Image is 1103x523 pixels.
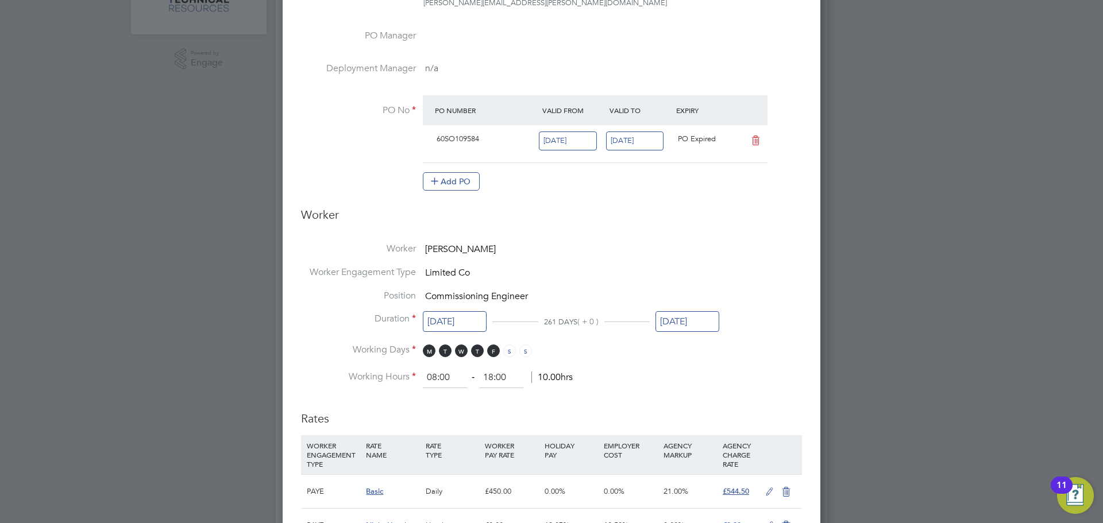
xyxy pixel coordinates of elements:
span: S [503,344,516,357]
input: 17:00 [479,367,523,388]
div: Expiry [673,100,741,121]
div: AGENCY MARKUP [661,435,720,465]
span: T [439,344,452,357]
div: WORKER ENGAGEMENT TYPE [304,435,363,474]
span: 60SO109584 [437,134,479,144]
button: Add PO [423,172,480,191]
span: Commissioning Engineer [425,290,528,302]
input: Select one [606,131,664,150]
div: WORKER PAY RATE [482,435,541,465]
div: PAYE [304,475,363,508]
label: Worker Engagement Type [301,266,416,278]
span: £544.50 [723,486,749,496]
span: [PERSON_NAME] [425,243,496,255]
div: Daily [423,475,482,508]
span: ‐ [469,371,477,383]
span: 21.00% [664,486,688,496]
input: Select one [655,311,719,332]
label: Working Days [301,344,416,356]
div: RATE NAME [363,435,422,465]
label: Working Hours [301,371,416,383]
h3: Rates [301,400,802,426]
span: W [455,344,468,357]
label: Duration [301,313,416,325]
span: 10.00hrs [531,371,573,383]
span: n/a [425,63,438,74]
input: 08:00 [423,367,467,388]
span: PO Expired [678,134,716,144]
button: Open Resource Center, 11 new notifications [1057,477,1094,514]
div: PO Number [432,100,539,121]
div: Valid To [607,100,674,121]
label: PO Manager [301,30,416,42]
span: Basic [366,486,383,496]
div: AGENCY CHARGE RATE [720,435,759,474]
h3: Worker [301,207,802,231]
label: Deployment Manager [301,63,416,75]
span: ( + 0 ) [577,316,599,327]
div: Valid From [539,100,607,121]
label: Position [301,290,416,302]
span: M [423,344,435,357]
label: PO No [301,104,416,117]
label: Worker [301,243,416,255]
div: 11 [1056,485,1067,500]
div: £450.00 [482,475,541,508]
span: T [471,344,484,357]
span: 0.00% [545,486,565,496]
div: EMPLOYER COST [601,435,660,465]
span: Limited Co [425,267,470,278]
input: Select one [423,311,487,332]
div: HOLIDAY PAY [542,435,601,465]
span: 0.00% [604,486,624,496]
span: S [519,344,532,357]
div: RATE TYPE [423,435,482,465]
input: Select one [539,131,597,150]
span: 261 DAYS [544,317,577,327]
span: F [487,344,500,357]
